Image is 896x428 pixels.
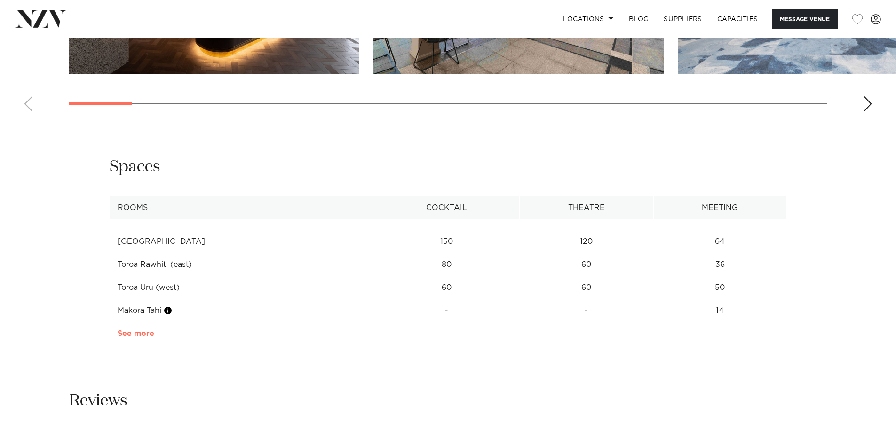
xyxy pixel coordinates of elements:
td: Toroa Uru (west) [110,276,374,299]
a: Capacities [710,9,766,29]
th: Cocktail [374,196,519,219]
td: 120 [519,230,653,253]
td: 64 [653,230,786,253]
td: 150 [374,230,519,253]
td: 50 [653,276,786,299]
h2: Reviews [69,390,127,412]
td: 14 [653,299,786,322]
a: BLOG [621,9,656,29]
td: 80 [374,253,519,276]
td: Makorā Tahi [110,299,374,322]
button: Message Venue [772,9,838,29]
th: Meeting [653,196,786,219]
a: Locations [555,9,621,29]
td: 60 [519,253,653,276]
a: SUPPLIERS [656,9,709,29]
img: nzv-logo.png [15,10,66,27]
td: [GEOGRAPHIC_DATA] [110,230,374,253]
td: Toroa Rāwhiti (east) [110,253,374,276]
td: 60 [519,276,653,299]
td: 60 [374,276,519,299]
th: Rooms [110,196,374,219]
td: - [374,299,519,322]
h2: Spaces [110,156,160,178]
td: - [519,299,653,322]
th: Theatre [519,196,653,219]
td: 36 [653,253,786,276]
